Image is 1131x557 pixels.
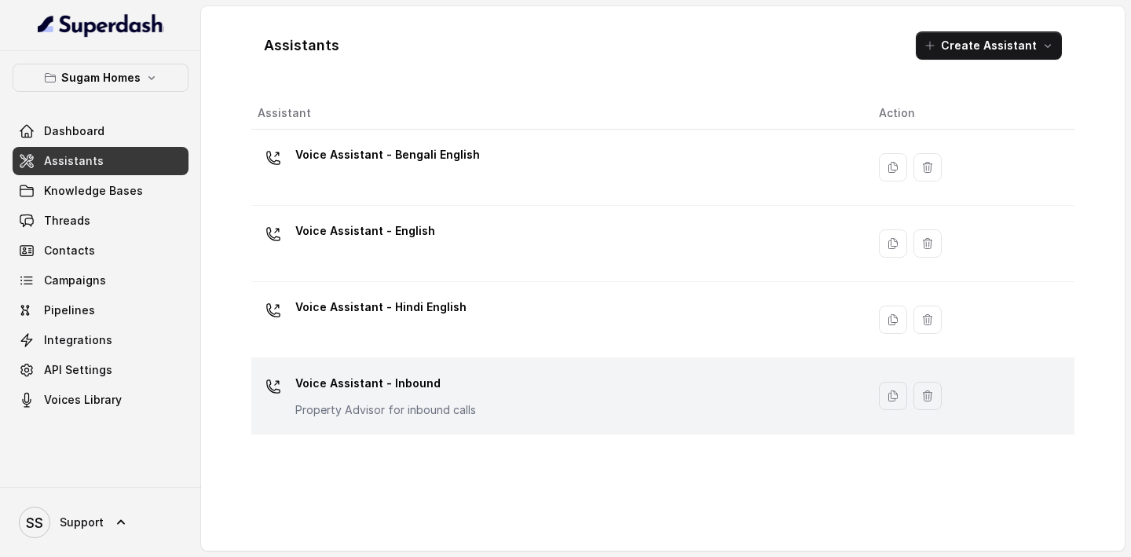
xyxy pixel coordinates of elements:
[44,243,95,258] span: Contacts
[13,117,188,145] a: Dashboard
[916,31,1062,60] button: Create Assistant
[13,147,188,175] a: Assistants
[44,362,112,378] span: API Settings
[866,97,1074,130] th: Action
[13,236,188,265] a: Contacts
[13,207,188,235] a: Threads
[26,515,43,531] text: SS
[44,392,122,408] span: Voices Library
[13,326,188,354] a: Integrations
[13,177,188,205] a: Knowledge Bases
[61,68,141,87] p: Sugam Homes
[295,402,476,418] p: Property Advisor for inbound calls
[13,266,188,295] a: Campaigns
[13,500,188,544] a: Support
[44,183,143,199] span: Knowledge Bases
[13,64,188,92] button: Sugam Homes
[44,213,90,229] span: Threads
[44,153,104,169] span: Assistants
[44,273,106,288] span: Campaigns
[264,33,339,58] h1: Assistants
[44,332,112,348] span: Integrations
[44,302,95,318] span: Pipelines
[295,371,476,396] p: Voice Assistant - Inbound
[44,123,104,139] span: Dashboard
[251,97,866,130] th: Assistant
[295,295,467,320] p: Voice Assistant - Hindi English
[13,386,188,414] a: Voices Library
[295,218,435,244] p: Voice Assistant - English
[60,515,104,530] span: Support
[13,296,188,324] a: Pipelines
[13,356,188,384] a: API Settings
[38,13,164,38] img: light.svg
[295,142,480,167] p: Voice Assistant - Bengali English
